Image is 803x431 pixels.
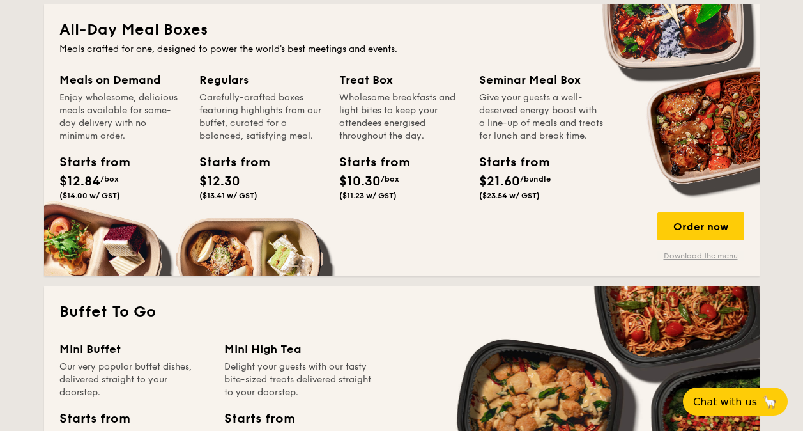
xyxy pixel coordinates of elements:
[339,91,464,143] div: Wholesome breakfasts and light bites to keep your attendees energised throughout the day.
[199,174,240,189] span: $12.30
[59,20,744,40] h2: All-Day Meal Boxes
[657,212,744,240] div: Order now
[59,361,209,399] div: Our very popular buffet dishes, delivered straight to your doorstep.
[339,191,397,200] span: ($11.23 w/ GST)
[520,175,551,184] span: /bundle
[762,395,777,409] span: 🦙
[199,91,324,143] div: Carefully-crafted boxes featuring highlights from our buffet, curated for a balanced, satisfying ...
[224,409,294,428] div: Starts from
[693,396,757,408] span: Chat with us
[339,71,464,89] div: Treat Box
[683,388,788,416] button: Chat with us🦙
[59,302,744,322] h2: Buffet To Go
[59,71,184,89] div: Meals on Demand
[657,251,744,261] a: Download the menu
[199,71,324,89] div: Regulars
[339,174,381,189] span: $10.30
[59,409,129,428] div: Starts from
[479,174,520,189] span: $21.60
[59,174,100,189] span: $12.84
[224,340,374,358] div: Mini High Tea
[479,153,537,172] div: Starts from
[479,71,604,89] div: Seminar Meal Box
[59,153,117,172] div: Starts from
[59,91,184,143] div: Enjoy wholesome, delicious meals available for same-day delivery with no minimum order.
[224,361,374,399] div: Delight your guests with our tasty bite-sized treats delivered straight to your doorstep.
[59,43,744,56] div: Meals crafted for one, designed to power the world's best meetings and events.
[100,175,119,184] span: /box
[339,153,397,172] div: Starts from
[479,191,540,200] span: ($23.54 w/ GST)
[199,191,257,200] span: ($13.41 w/ GST)
[381,175,399,184] span: /box
[59,191,120,200] span: ($14.00 w/ GST)
[479,91,604,143] div: Give your guests a well-deserved energy boost with a line-up of meals and treats for lunch and br...
[199,153,257,172] div: Starts from
[59,340,209,358] div: Mini Buffet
